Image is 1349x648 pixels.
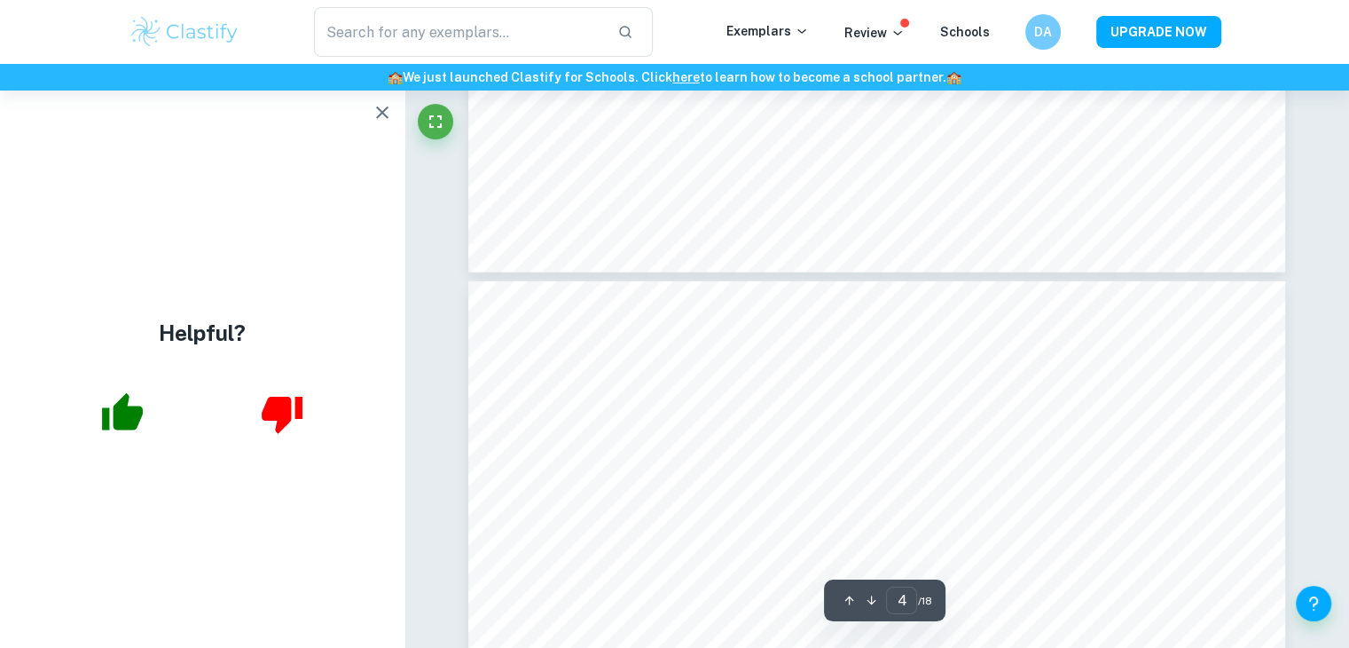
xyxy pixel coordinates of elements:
input: Search for any exemplars... [314,7,604,57]
span: / 18 [917,593,931,609]
p: Review [844,23,905,43]
a: Schools [940,25,990,39]
p: Exemplars [726,21,809,41]
button: DA [1025,14,1061,50]
h6: We just launched Clastify for Schools. Click to learn how to become a school partner. [4,67,1345,87]
span: 🏫 [946,70,961,84]
span: 🏫 [388,70,403,84]
h6: DA [1032,22,1053,42]
button: Help and Feedback [1296,586,1331,621]
img: Clastify logo [129,14,241,50]
h4: Helpful? [159,317,246,349]
button: Fullscreen [418,104,453,139]
button: UPGRADE NOW [1096,16,1221,48]
a: here [672,70,700,84]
